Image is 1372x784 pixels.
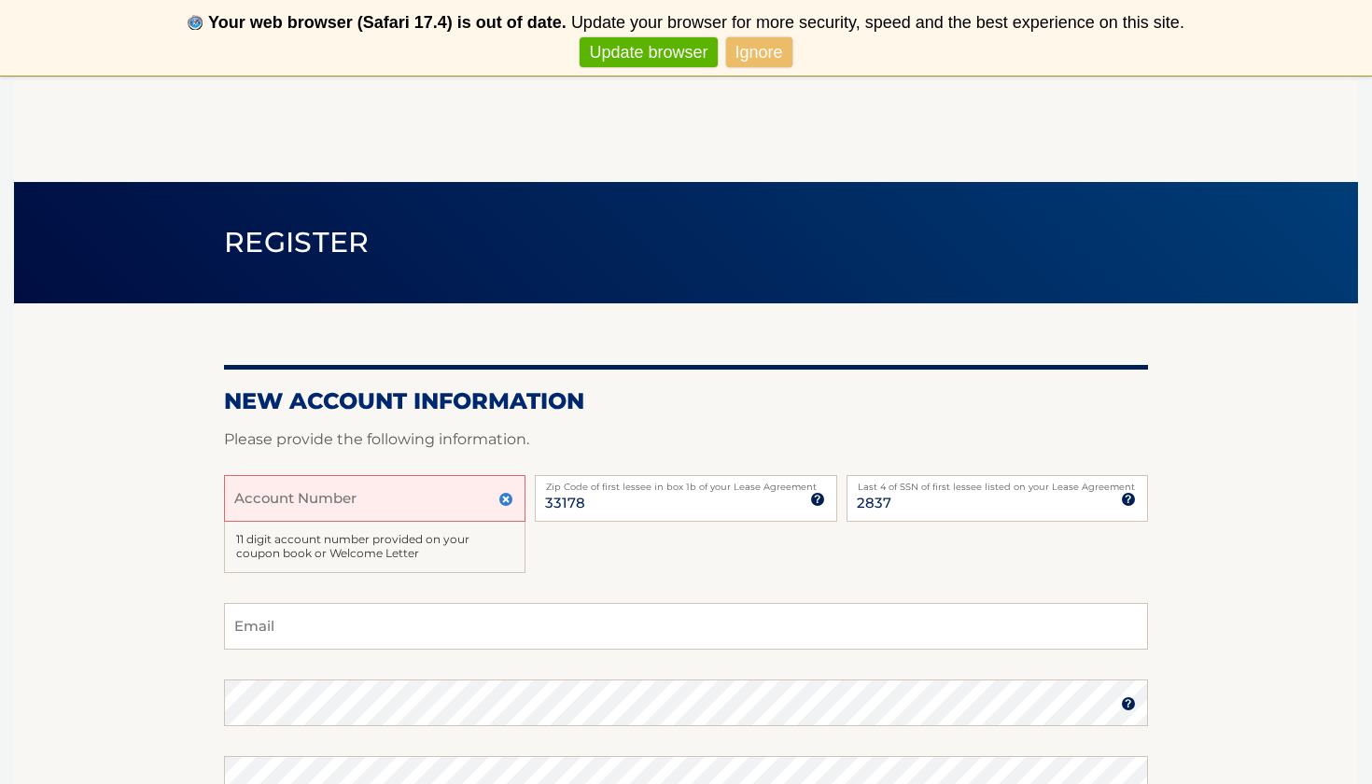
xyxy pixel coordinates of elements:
[224,225,370,259] span: Register
[224,427,1148,453] p: Please provide the following information.
[224,522,525,573] div: 11 digit account number provided on your coupon book or Welcome Letter
[224,603,1148,650] input: Email
[208,13,567,32] b: Your web browser (Safari 17.4) is out of date.
[1121,696,1136,711] img: tooltip.svg
[847,475,1148,490] label: Last 4 of SSN of first lessee listed on your Lease Agreement
[810,492,825,507] img: tooltip.svg
[535,475,836,522] input: Zip Code
[224,387,1148,415] h2: New Account Information
[726,37,792,68] a: Ignore
[580,37,717,68] a: Update browser
[535,475,836,490] label: Zip Code of first lessee in box 1b of your Lease Agreement
[571,13,1184,32] span: Update your browser for more security, speed and the best experience on this site.
[224,475,525,522] input: Account Number
[498,492,513,507] img: close.svg
[1121,492,1136,507] img: tooltip.svg
[847,475,1148,522] input: SSN or EIN (last 4 digits only)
